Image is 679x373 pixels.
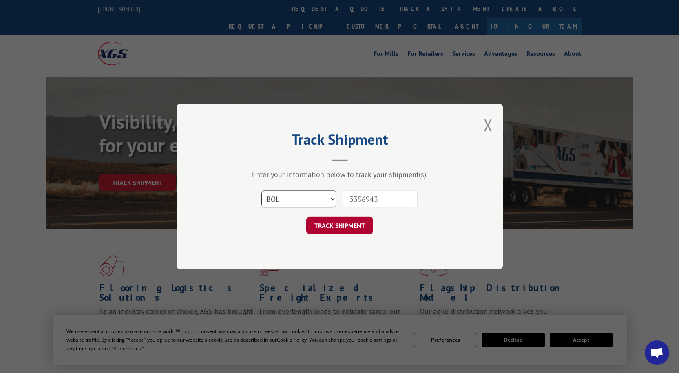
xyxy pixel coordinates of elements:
[306,217,373,234] button: TRACK SHIPMENT
[484,114,493,136] button: Close modal
[343,190,418,207] input: Number(s)
[217,170,462,179] div: Enter your information below to track your shipment(s).
[217,134,462,149] h2: Track Shipment
[645,340,669,365] div: Open chat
